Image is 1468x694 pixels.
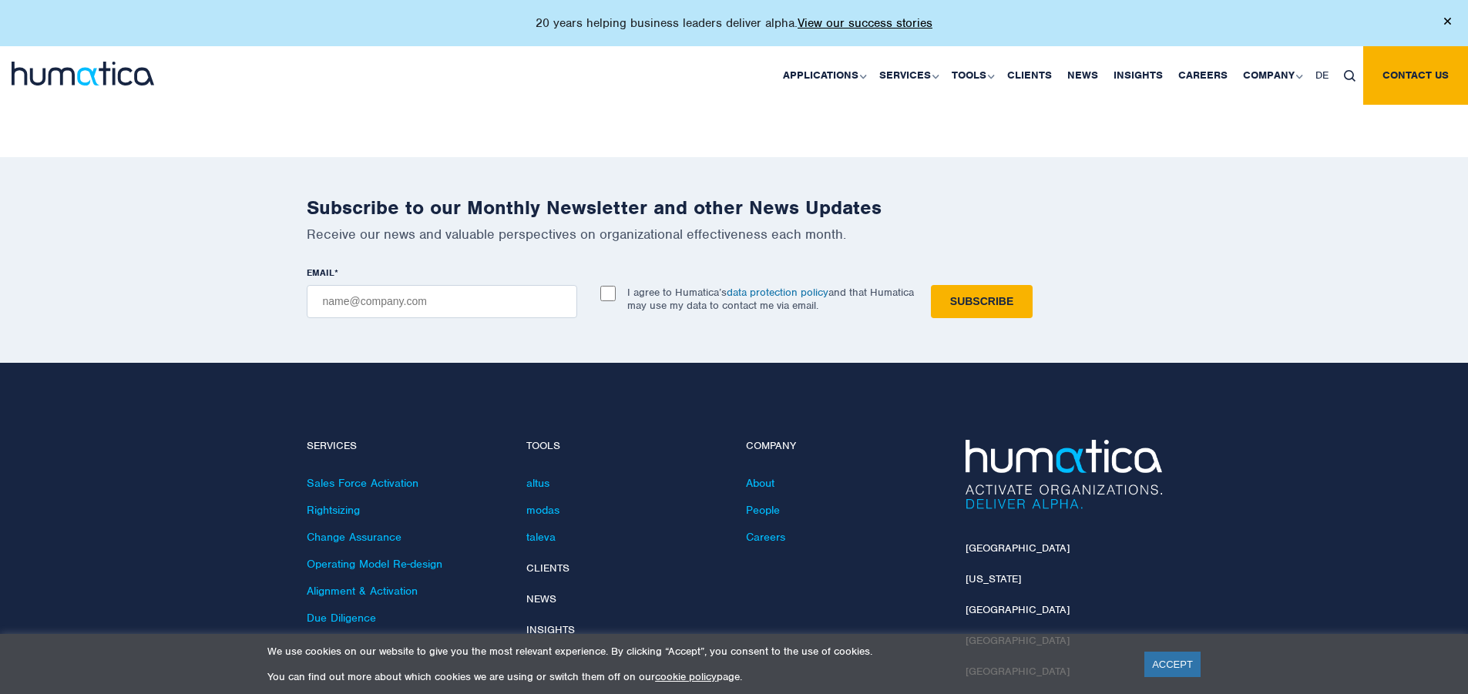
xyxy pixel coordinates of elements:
[1171,46,1235,105] a: Careers
[307,196,1162,220] h2: Subscribe to our Monthly Newsletter and other News Updates
[775,46,872,105] a: Applications
[526,503,559,517] a: modas
[1315,69,1329,82] span: DE
[12,62,154,85] img: logo
[727,286,828,299] a: data protection policy
[600,286,616,301] input: I agree to Humatica’sdata protection policyand that Humatica may use my data to contact me via em...
[307,611,376,625] a: Due Diligence
[966,603,1070,616] a: [GEOGRAPHIC_DATA]
[307,503,360,517] a: Rightsizing
[526,530,556,544] a: taleva
[1344,70,1355,82] img: search_icon
[307,226,1162,243] p: Receive our news and valuable perspectives on organizational effectiveness each month.
[931,285,1033,318] input: Subscribe
[966,440,1162,509] img: Humatica
[526,623,575,636] a: Insights
[966,541,1070,555] a: [GEOGRAPHIC_DATA]
[1144,652,1201,677] a: ACCEPT
[267,645,1125,658] p: We use cookies on our website to give you the most relevant experience. By clicking “Accept”, you...
[746,476,774,490] a: About
[307,285,577,318] input: name@company.com
[307,267,334,279] span: EMAIL
[746,440,942,453] h4: Company
[267,670,1125,683] p: You can find out more about which cookies we are using or switch them off on our page.
[1235,46,1308,105] a: Company
[307,476,418,490] a: Sales Force Activation
[872,46,944,105] a: Services
[627,286,914,312] p: I agree to Humatica’s and that Humatica may use my data to contact me via email.
[746,503,780,517] a: People
[1106,46,1171,105] a: Insights
[307,440,503,453] h4: Services
[944,46,999,105] a: Tools
[307,530,401,544] a: Change Assurance
[536,15,932,31] p: 20 years helping business leaders deliver alpha.
[526,476,549,490] a: altus
[526,592,556,605] a: News
[1308,46,1336,105] a: DE
[798,15,932,31] a: View our success stories
[746,530,785,544] a: Careers
[966,572,1021,585] a: [US_STATE]
[307,557,442,571] a: Operating Model Re-design
[526,440,723,453] h4: Tools
[999,46,1060,105] a: Clients
[526,562,569,575] a: Clients
[655,670,717,683] a: cookie policy
[1060,46,1106,105] a: News
[1363,46,1468,105] a: Contact us
[307,584,418,598] a: Alignment & Activation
